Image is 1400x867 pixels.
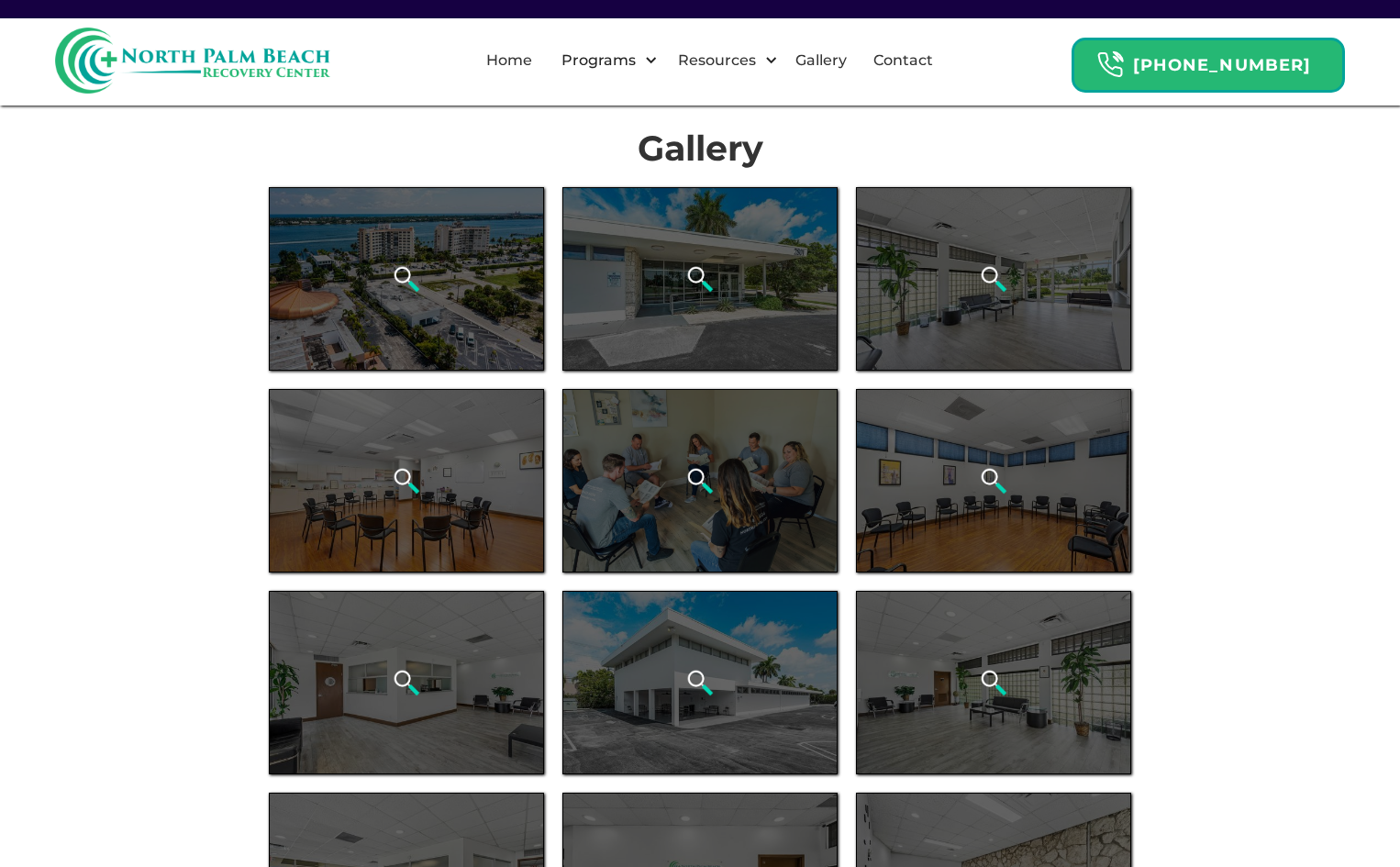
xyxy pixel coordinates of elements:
a: open lightbox [269,389,544,572]
div: Programs [557,50,640,72]
a: open lightbox [562,187,838,371]
a: Gallery [784,31,858,90]
a: Header Calendar Icons[PHONE_NUMBER] [1072,28,1345,93]
a: Home [475,31,543,90]
a: open lightbox [562,389,838,572]
a: open lightbox [856,591,1131,774]
a: Contact [862,31,944,90]
img: Header Calendar Icons [1096,50,1124,79]
a: open lightbox [269,187,544,371]
div: Resources [673,50,761,72]
strong: [PHONE_NUMBER] [1133,55,1311,75]
a: open lightbox [856,187,1131,371]
div: Resources [662,31,783,90]
a: open lightbox [269,591,544,774]
div: Programs [546,31,662,90]
a: open lightbox [562,591,838,774]
h1: Gallery [269,128,1131,169]
a: open lightbox [856,389,1131,572]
